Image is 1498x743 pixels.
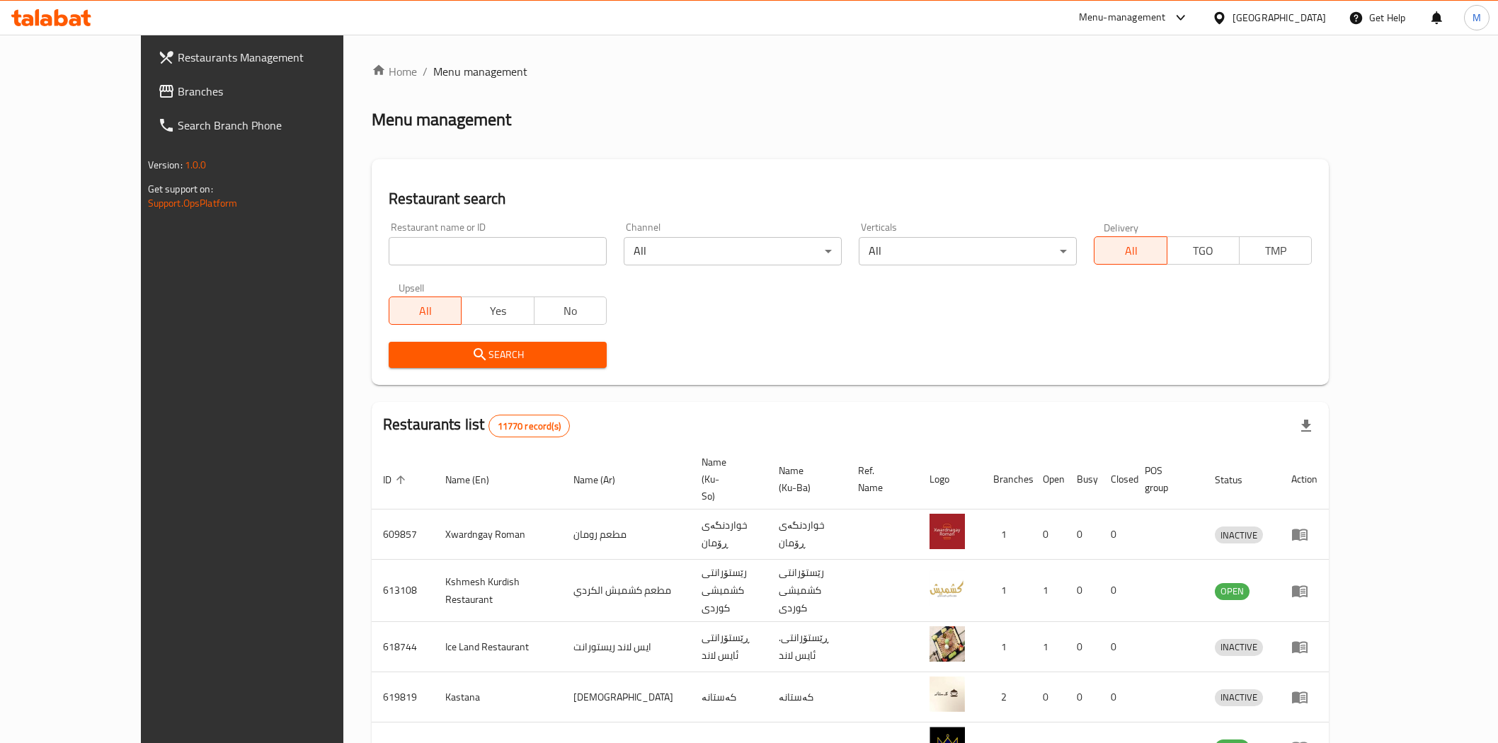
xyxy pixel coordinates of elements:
[434,509,562,560] td: Xwardngay Roman
[767,672,847,722] td: کەستانە
[488,415,570,437] div: Total records count
[573,471,634,488] span: Name (Ar)
[1215,583,1250,599] span: OPEN
[562,672,690,722] td: [DEMOGRAPHIC_DATA]
[930,626,965,662] img: Ice Land Restaurant
[1215,639,1263,655] span: INACTIVE
[562,509,690,560] td: مطعم رومان
[434,560,562,622] td: Kshmesh Kurdish Restaurant
[1031,672,1065,722] td: 0
[1291,526,1317,543] div: Menu
[1099,509,1133,560] td: 0
[1100,241,1161,261] span: All
[1099,672,1133,722] td: 0
[400,346,595,364] span: Search
[1031,449,1065,509] th: Open
[1291,582,1317,599] div: Menu
[930,570,965,606] img: Kshmesh Kurdish Restaurant
[1031,509,1065,560] td: 0
[1289,409,1323,443] div: Export file
[1291,638,1317,655] div: Menu
[982,560,1031,622] td: 1
[624,237,842,265] div: All
[372,622,434,672] td: 618744
[147,108,391,142] a: Search Branch Phone
[1065,672,1099,722] td: 0
[1173,241,1234,261] span: TGO
[858,462,901,496] span: Ref. Name
[389,296,462,325] button: All
[389,188,1312,209] h2: Restaurant search
[982,509,1031,560] td: 1
[767,560,847,622] td: رێستۆرانتی کشمیشى كوردى
[690,509,767,560] td: خواردنگەی ڕۆمان
[1291,689,1317,705] div: Menu
[930,676,965,712] img: Kastana
[1099,560,1133,622] td: 0
[859,237,1077,265] div: All
[423,63,428,80] li: /
[445,471,508,488] span: Name (En)
[389,342,607,368] button: Search
[1215,527,1263,543] span: INACTIVE
[148,156,183,174] span: Version:
[461,296,534,325] button: Yes
[1473,10,1481,25] span: M
[178,117,379,134] span: Search Branch Phone
[372,672,434,722] td: 619819
[1079,9,1166,26] div: Menu-management
[178,49,379,66] span: Restaurants Management
[147,74,391,108] a: Branches
[185,156,207,174] span: 1.0.0
[702,454,750,505] span: Name (Ku-So)
[372,63,417,80] a: Home
[918,449,982,509] th: Logo
[767,622,847,672] td: .ڕێستۆرانتی ئایس لاند
[690,622,767,672] td: ڕێستۆرانتی ئایس لاند
[489,420,569,433] span: 11770 record(s)
[372,63,1329,80] nav: breadcrumb
[690,560,767,622] td: رێستۆرانتی کشمیشى كوردى
[147,40,391,74] a: Restaurants Management
[372,108,511,131] h2: Menu management
[534,296,607,325] button: No
[930,514,965,549] img: Xwardngay Roman
[1031,622,1065,672] td: 1
[1215,471,1261,488] span: Status
[1031,560,1065,622] td: 1
[1239,236,1312,265] button: TMP
[383,471,410,488] span: ID
[395,301,456,321] span: All
[1104,222,1139,232] label: Delivery
[434,672,562,722] td: Kastana
[399,282,425,292] label: Upsell
[178,83,379,100] span: Branches
[1099,622,1133,672] td: 0
[562,560,690,622] td: مطعم كشميش الكردي
[383,414,570,437] h2: Restaurants list
[1065,509,1099,560] td: 0
[1215,689,1263,705] span: INACTIVE
[148,180,213,198] span: Get support on:
[1145,462,1187,496] span: POS group
[1099,449,1133,509] th: Closed
[1215,689,1263,706] div: INACTIVE
[767,509,847,560] td: خواردنگەی ڕۆمان
[1245,241,1306,261] span: TMP
[372,560,434,622] td: 613108
[467,301,528,321] span: Yes
[982,449,1031,509] th: Branches
[389,237,607,265] input: Search for restaurant name or ID..
[1094,236,1167,265] button: All
[433,63,527,80] span: Menu management
[779,462,830,496] span: Name (Ku-Ba)
[1065,622,1099,672] td: 0
[372,509,434,560] td: 609857
[434,622,562,672] td: Ice Land Restaurant
[982,672,1031,722] td: 2
[1065,449,1099,509] th: Busy
[1065,560,1099,622] td: 0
